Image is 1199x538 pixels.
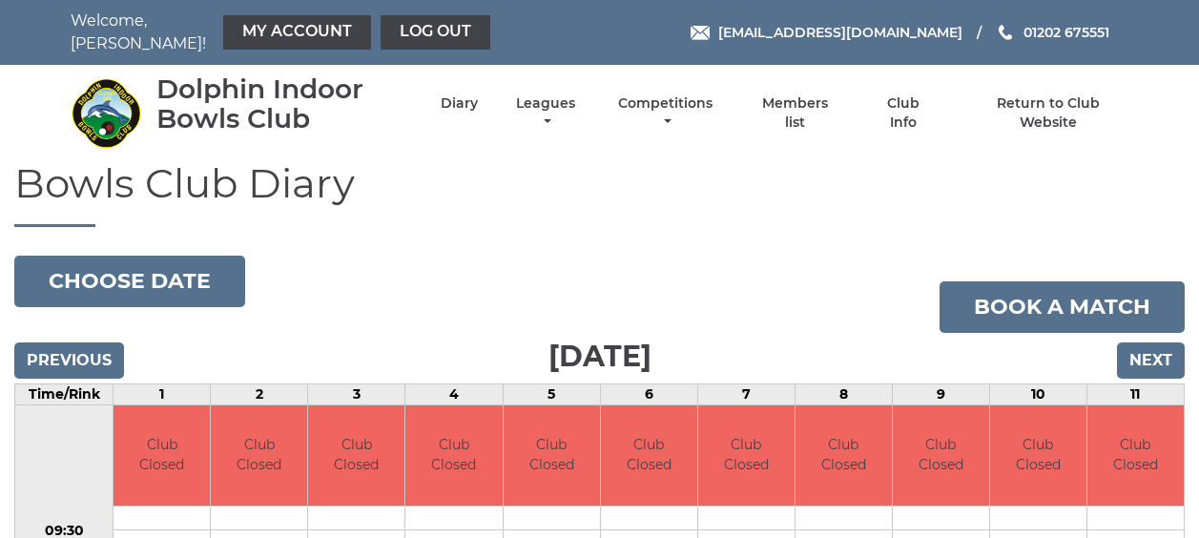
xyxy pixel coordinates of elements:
a: Club Info [873,94,935,132]
button: Choose date [14,256,245,307]
td: 6 [600,384,697,405]
a: Return to Club Website [967,94,1128,132]
td: 8 [795,384,892,405]
td: 11 [1086,384,1184,405]
nav: Welcome, [PERSON_NAME]! [71,10,495,55]
td: Club Closed [114,405,210,506]
td: 1 [114,384,211,405]
img: Email [691,26,710,40]
td: Club Closed [698,405,795,506]
input: Previous [14,342,124,379]
td: Club Closed [796,405,892,506]
td: 5 [503,384,600,405]
a: My Account [223,15,371,50]
td: 10 [989,384,1086,405]
td: Club Closed [601,405,697,506]
a: Book a match [940,281,1185,333]
img: Phone us [999,25,1012,40]
td: Club Closed [308,405,404,506]
td: Club Closed [990,405,1086,506]
td: Club Closed [405,405,502,506]
td: Club Closed [893,405,989,506]
img: Dolphin Indoor Bowls Club [71,77,142,149]
a: Competitions [614,94,718,132]
td: 2 [211,384,308,405]
td: Time/Rink [15,384,114,405]
a: Members list [751,94,838,132]
td: Club Closed [211,405,307,506]
a: Phone us 01202 675551 [996,22,1109,43]
input: Next [1117,342,1185,379]
a: Diary [441,94,478,113]
td: 9 [892,384,989,405]
span: [EMAIL_ADDRESS][DOMAIN_NAME] [718,24,962,41]
a: Email [EMAIL_ADDRESS][DOMAIN_NAME] [691,22,962,43]
div: Dolphin Indoor Bowls Club [156,74,407,134]
a: Log out [381,15,490,50]
span: 01202 675551 [1023,24,1109,41]
td: 7 [697,384,795,405]
td: 4 [405,384,503,405]
td: Club Closed [1087,405,1184,506]
h1: Bowls Club Diary [14,161,1185,227]
td: 3 [308,384,405,405]
td: Club Closed [504,405,600,506]
a: Leagues [511,94,580,132]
